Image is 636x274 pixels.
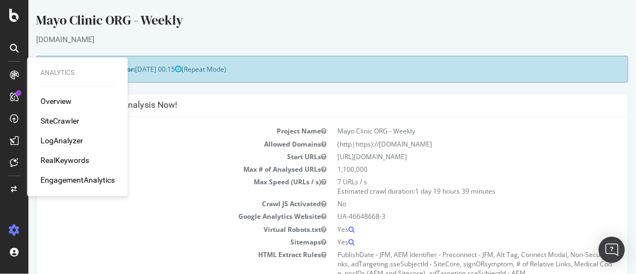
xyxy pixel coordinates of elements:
td: Yes [304,223,592,236]
div: Analytics [40,68,115,78]
td: Allowed Domains [16,138,304,150]
a: Overview [40,96,72,107]
div: Mayo Clinic ORG - Weekly [8,11,600,34]
td: Crawl JS Activated [16,197,304,210]
td: 1,100,000 [304,163,592,176]
td: Start URLs [16,150,304,163]
a: EngagementAnalytics [40,174,115,185]
td: Google Analytics Website [16,210,304,223]
td: Max # of Analysed URLs [16,163,304,176]
td: 7 URLs / s Estimated crawl duration: [304,176,592,197]
td: (http|https)://[DOMAIN_NAME] [304,138,592,150]
a: SiteCrawler [40,115,79,126]
span: 1 day 19 hours 39 minutes [387,186,468,196]
td: Mayo Clinic ORG - Weekly [304,125,592,137]
td: UA-46648668-3 [304,210,592,223]
td: Sitemaps [16,236,304,248]
a: LogAnalyzer [40,135,83,146]
td: No [304,197,592,210]
td: Yes [304,236,592,248]
td: [URL][DOMAIN_NAME] [304,150,592,163]
span: [DATE] 00:15 [107,65,153,74]
div: [DOMAIN_NAME] [8,34,600,45]
td: Max Speed (URLs / s) [16,176,304,197]
a: RealKeywords [40,155,89,166]
div: Open Intercom Messenger [599,237,625,263]
td: Project Name [16,125,304,137]
td: Virtual Robots.txt [16,223,304,236]
strong: Next Launch Scheduled for: [16,65,107,74]
div: (Repeat Mode) [8,56,600,83]
h4: Configure your New Analysis Now! [16,100,591,110]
